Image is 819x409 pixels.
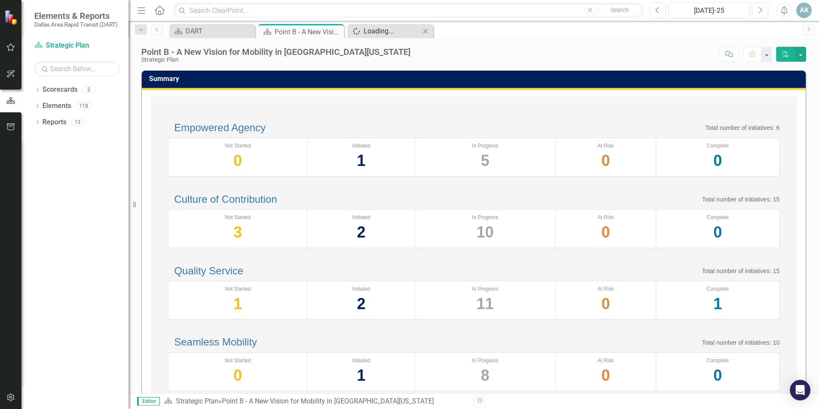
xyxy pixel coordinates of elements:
div: Not Started [173,214,303,221]
div: 2 [312,293,410,315]
div: Not Started [173,286,303,293]
h3: Summary [149,75,801,83]
a: Strategic Plan [176,397,218,405]
button: [DATE]-25 [668,3,750,18]
input: Search Below... [34,61,120,76]
div: 118 [75,102,92,110]
div: 0 [560,221,652,243]
img: ClearPoint Strategy [4,10,19,25]
div: Initiated [312,357,410,364]
span: Editor [137,397,160,406]
div: 0 [661,364,775,386]
div: Point B - A New Vision for Mobility in [GEOGRAPHIC_DATA][US_STATE] [141,47,410,57]
div: 0 [661,221,775,243]
small: Dallas Area Rapid Transit (DART) [34,21,118,28]
div: Loading... [364,26,420,36]
div: 2 [82,86,96,93]
div: At Risk [560,286,652,293]
div: In Progress [419,214,551,221]
span: Search [610,6,629,13]
span: Elements & Reports [34,11,118,21]
div: 1 [312,150,410,171]
a: Elements [42,101,71,111]
p: Total number of initiatives: 15 [702,267,780,275]
div: Complete [661,286,775,293]
button: AK [796,3,812,18]
div: Complete [661,142,775,150]
div: 0 [560,150,652,171]
a: Seamless Mobility [174,336,257,348]
div: 11 [419,293,551,315]
div: 8 [419,364,551,386]
div: Not Started [173,142,303,150]
a: DART [171,26,253,36]
div: Point B - A New Vision for Mobility in [GEOGRAPHIC_DATA][US_STATE] [222,397,434,405]
div: At Risk [560,357,652,364]
div: Strategic Plan [141,57,410,63]
a: Loading... [350,26,420,36]
a: Quality Service [174,265,243,277]
p: Total number of initiatives: 10 [702,338,780,347]
a: Scorecards [42,85,78,95]
a: Culture of Contribution [174,193,277,205]
div: 2 [312,221,410,243]
div: Complete [661,357,775,364]
div: Point B - A New Vision for Mobility in [GEOGRAPHIC_DATA][US_STATE] [275,27,342,37]
div: 1 [173,293,303,315]
p: Total number of initiatives: 15 [702,195,780,204]
div: Complete [661,214,775,221]
div: 0 [173,364,303,386]
div: 0 [560,364,652,386]
div: 10 [419,221,551,243]
div: Initiated [312,142,410,150]
a: Strategic Plan [34,41,120,51]
div: 1 [312,364,410,386]
a: Empowered Agency [174,122,266,133]
div: Open Intercom Messenger [790,380,810,400]
div: At Risk [560,142,652,150]
div: 5 [419,150,551,171]
div: 0 [560,293,652,315]
div: 3 [173,221,303,243]
div: In Progress [419,286,551,293]
div: In Progress [419,357,551,364]
div: DART [185,26,253,36]
div: » [164,397,467,406]
div: Initiated [312,214,410,221]
div: 13 [71,118,84,126]
div: 0 [661,150,775,171]
div: Not Started [173,357,303,364]
div: 0 [173,150,303,171]
div: Initiated [312,286,410,293]
div: [DATE]-25 [671,6,747,16]
a: Reports [42,117,66,127]
div: 1 [661,293,775,315]
button: Search [598,4,641,16]
p: Total number of initiatives: 6 [705,123,780,132]
input: Search ClearPoint... [173,3,643,18]
div: In Progress [419,142,551,150]
div: At Risk [560,214,652,221]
